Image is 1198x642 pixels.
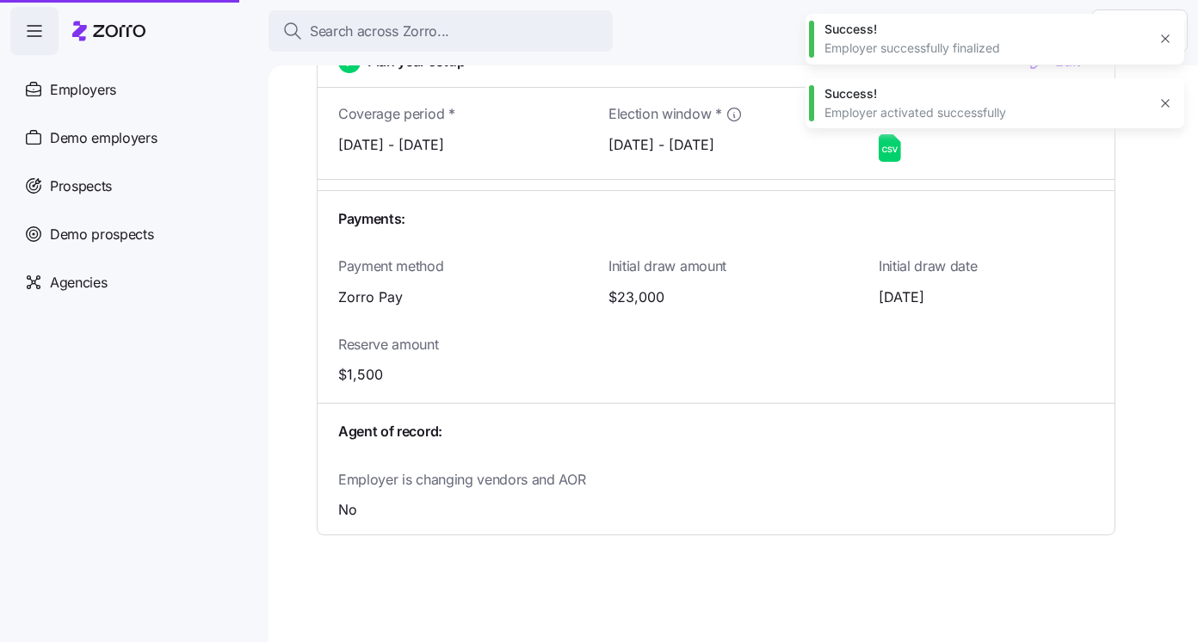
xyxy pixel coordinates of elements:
button: Search across Zorro... [269,10,613,52]
span: Coverage period * [338,103,455,125]
span: Agencies [50,272,107,293]
span: Employers [50,79,116,101]
span: $1,500 [338,364,574,386]
span: [DATE] - [DATE] [608,134,844,156]
span: Initial draw date [879,256,978,277]
span: Payment method [338,256,444,277]
span: [DATE] [879,287,1115,308]
div: Employer successfully finalized [824,40,1146,57]
a: Demo prospects [10,210,255,258]
span: Zorro Pay [338,287,574,308]
span: Election window * [608,103,722,125]
span: Payments: [338,208,405,230]
a: Prospects [10,162,255,210]
span: Demo employers [50,127,157,149]
span: Search across Zorro... [310,21,449,42]
a: Demo employers [10,114,255,162]
span: Agent of record: [338,421,442,442]
span: [DATE] - [DATE] [338,134,574,156]
span: Prospects [50,176,112,197]
span: $23,000 [608,287,844,308]
span: No [338,499,844,521]
span: Reserve amount [338,334,439,355]
div: Success! [824,85,1146,102]
div: Employer activated successfully [824,104,1146,121]
span: Employer is changing vendors and AOR [338,469,585,491]
div: Success! [824,21,1146,38]
a: Agencies [10,258,255,306]
span: Demo prospects [50,224,154,245]
span: Initial draw amount [608,256,726,277]
a: Employers [10,65,255,114]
